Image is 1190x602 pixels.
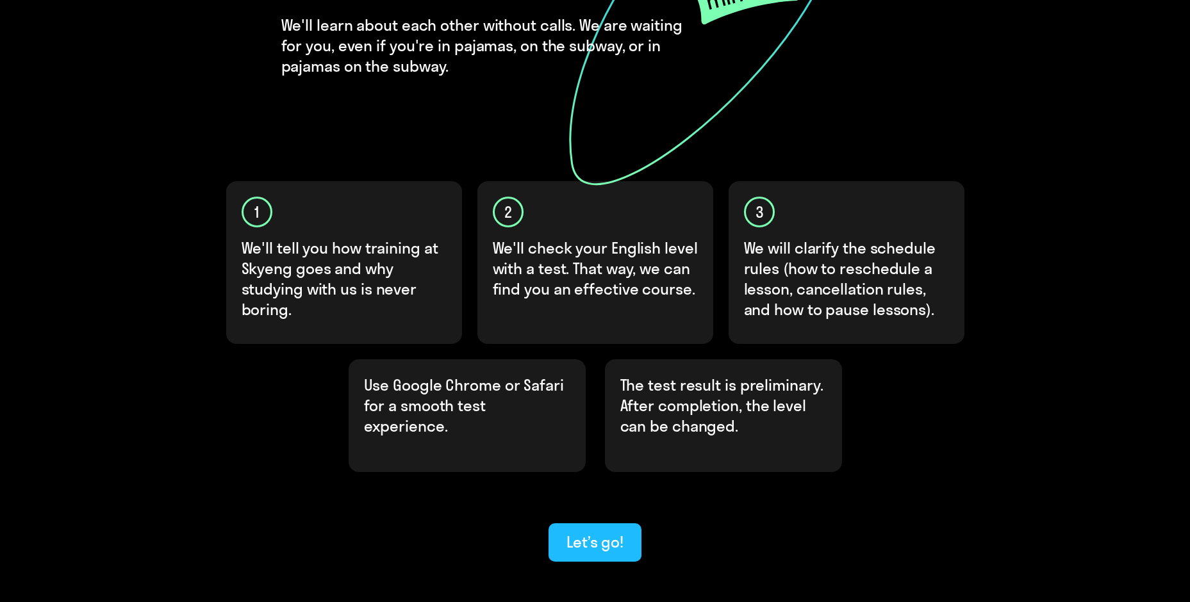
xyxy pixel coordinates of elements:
p: We'll tell you how training at Skyeng goes and why studying with us is never boring. [242,238,448,320]
p: The test result is preliminary. After completion, the level can be changed. [620,375,827,436]
div: 3 [744,197,775,227]
div: 2 [493,197,524,227]
button: Let’s go! [549,523,641,562]
div: Let’s go! [566,532,624,552]
p: Use Google Chrome or Safari for a smooth test experience. [364,375,570,436]
div: 1 [242,197,272,227]
h4: We'll learn about each other without calls. We are waiting for you, even if you're in pajamas, on... [281,15,695,76]
p: We will clarify the schedule rules (how to reschedule a lesson, cancellation rules, and how to pa... [744,238,950,320]
p: We'll check your English level with a test. That way, we can find you an effective course. [493,238,699,299]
